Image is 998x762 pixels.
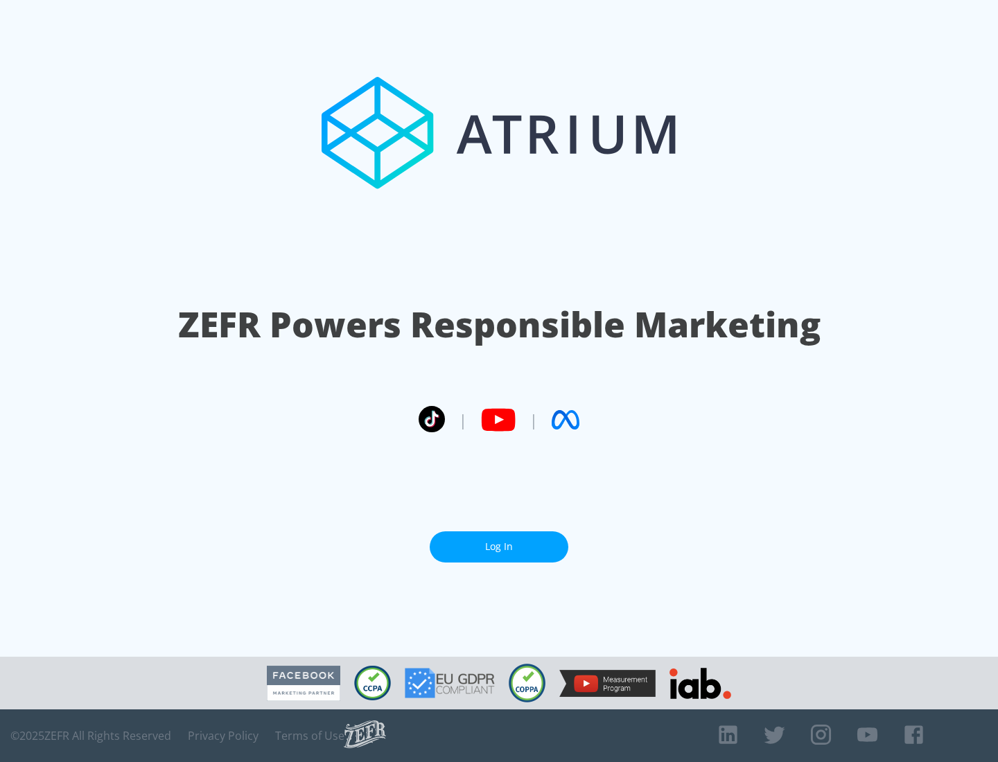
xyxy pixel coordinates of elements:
span: © 2025 ZEFR All Rights Reserved [10,729,171,743]
img: GDPR Compliant [405,668,495,698]
img: COPPA Compliant [509,664,545,702]
img: Facebook Marketing Partner [267,666,340,701]
a: Log In [430,531,568,562]
span: | [529,409,538,430]
img: YouTube Measurement Program [559,670,656,697]
a: Privacy Policy [188,729,259,743]
img: CCPA Compliant [354,666,391,700]
img: IAB [669,668,731,699]
a: Terms of Use [275,729,344,743]
h1: ZEFR Powers Responsible Marketing [178,301,821,348]
span: | [459,409,467,430]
